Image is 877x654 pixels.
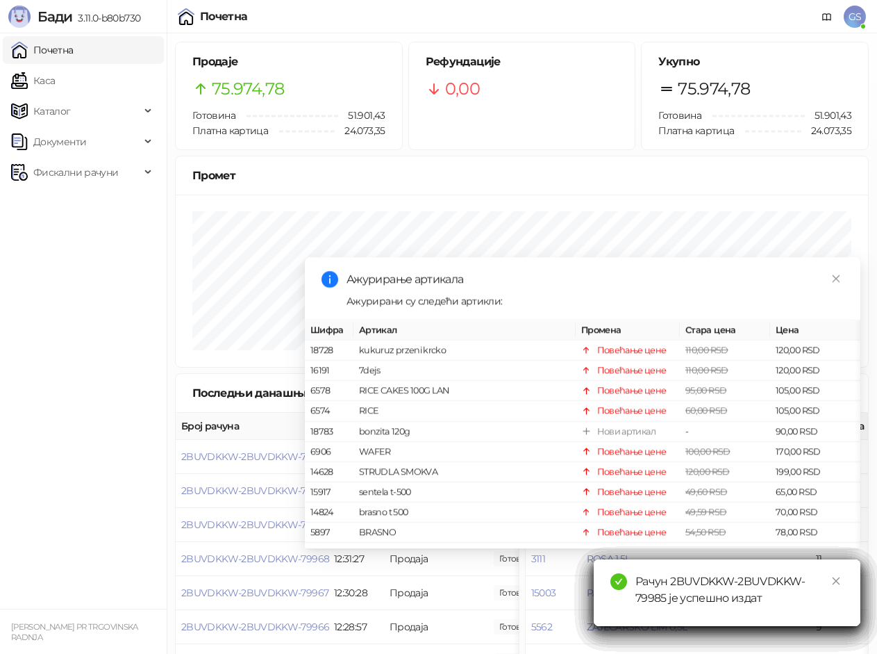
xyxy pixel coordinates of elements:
[685,446,730,457] span: 100,00 RSD
[33,128,86,156] span: Документи
[685,365,728,375] span: 110,00 RSD
[181,484,328,497] button: 2BUVDKKW-2BUVDKKW-79970
[770,422,860,442] td: 90,00 RSD
[685,507,726,517] span: 49,59 RSD
[305,341,353,361] td: 18728
[305,422,353,442] td: 18783
[335,123,385,138] span: 24.073,35
[597,363,667,377] div: Повећање цене
[816,6,838,28] a: Документација
[181,450,326,463] button: 2BUVDKKW-2BUVDKKW-79971
[831,274,841,284] span: close
[770,523,860,543] td: 78,00 RSD
[353,422,576,442] td: bonzita 120g
[72,12,140,24] span: 3.11.0-b80b730
[587,587,665,599] button: PALL MALL BLUE
[353,401,576,421] td: RICE
[181,553,329,565] button: 2BUVDKKW-2BUVDKKW-79968
[181,518,329,531] button: 2BUVDKKW-2BUVDKKW-79969
[597,546,667,559] div: Повећање цене
[658,54,851,70] h5: Укупно
[770,320,860,341] th: Цена
[328,576,384,610] td: 12:30:28
[305,442,353,462] td: 6906
[353,482,576,502] td: sentela t-500
[770,462,860,482] td: 199,00 RSD
[305,361,353,381] td: 16191
[597,505,667,519] div: Повећање цене
[597,465,667,479] div: Повећање цене
[680,422,770,442] td: -
[305,523,353,543] td: 5897
[353,442,576,462] td: WAFER
[181,621,329,633] span: 2BUVDKKW-2BUVDKKW-79966
[531,587,556,599] button: 15003
[770,502,860,523] td: 70,00 RSD
[576,320,680,341] th: Промена
[305,320,353,341] th: Шифра
[37,8,72,25] span: Бади
[212,76,284,102] span: 75.974,78
[801,123,851,138] span: 24.073,35
[680,320,770,341] th: Стара цена
[192,384,376,402] div: Последњи данашњи рачуни
[685,487,727,497] span: 49,60 RSD
[685,527,726,537] span: 54,50 RSD
[346,271,844,288] div: Ажурирање артикала
[384,610,488,644] td: Продаја
[770,361,860,381] td: 120,00 RSD
[176,413,328,440] th: Број рачуна
[353,381,576,401] td: RICE CAKES 100G LAN
[11,622,138,642] small: [PERSON_NAME] PR TRGOVINSKA RADNJA
[685,345,728,355] span: 110,00 RSD
[11,36,74,64] a: Почетна
[770,341,860,361] td: 120,00 RSD
[844,6,866,28] span: GS
[353,523,576,543] td: BRASNO
[353,341,576,361] td: kukuruz przeni krcko
[770,482,860,502] td: 65,00 RSD
[8,6,31,28] img: Logo
[658,124,734,137] span: Платна картица
[353,320,576,341] th: Артикал
[346,293,844,309] div: Ажурирани су следећи артикли:
[828,271,844,286] a: Close
[494,585,541,600] span: 519,26
[353,462,576,482] td: STRUDLA SMOKVA
[305,401,353,421] td: 6574
[770,442,860,462] td: 170,00 RSD
[33,97,71,125] span: Каталог
[597,404,667,418] div: Повећање цене
[305,462,353,482] td: 14628
[181,587,328,599] button: 2BUVDKKW-2BUVDKKW-79967
[305,502,353,523] td: 14824
[587,621,687,633] button: ZAJECARSKO LIM 0,5L
[597,445,667,459] div: Повећање цене
[33,158,118,186] span: Фискални рачуни
[11,67,55,95] a: Каса
[805,108,851,123] span: 51.901,43
[200,11,248,22] div: Почетна
[328,610,384,644] td: 12:28:57
[321,271,338,288] span: info-circle
[685,385,726,395] span: 95,00 RSD
[597,425,655,439] div: Нови артикал
[685,547,726,557] span: 65,00 RSD
[597,384,667,398] div: Повећање цене
[494,619,541,635] span: 360,00
[353,361,576,381] td: 7dejs
[770,543,860,563] td: 70,00 RSD
[192,109,235,122] span: Готовина
[770,381,860,401] td: 105,00 RSD
[192,54,385,70] h5: Продаје
[597,525,667,539] div: Повећање цене
[338,108,385,123] span: 51.901,43
[678,76,750,102] span: 75.974,78
[770,401,860,421] td: 105,00 RSD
